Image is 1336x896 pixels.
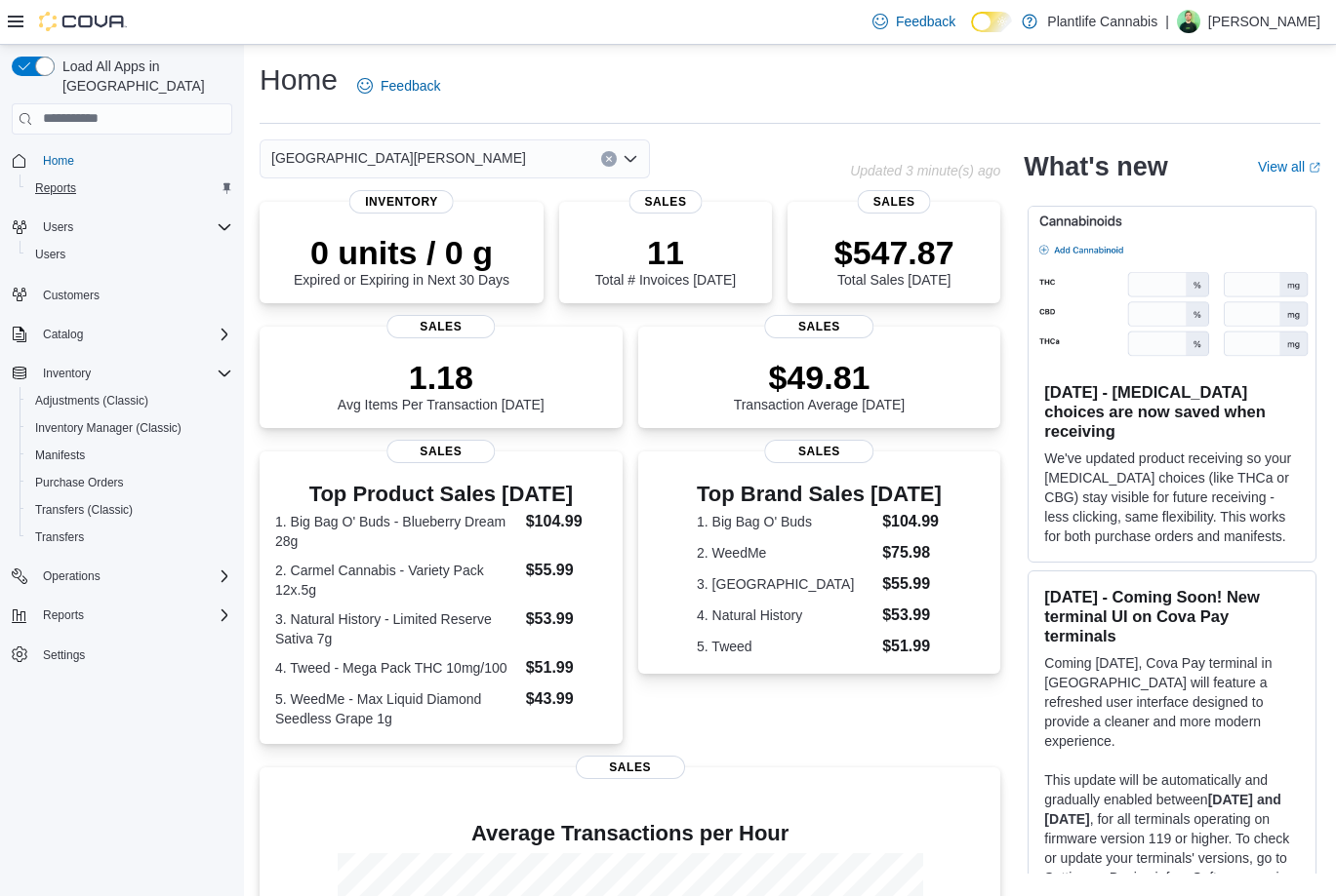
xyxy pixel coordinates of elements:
dt: 2. WeedMe [697,543,874,563]
span: Users [35,215,232,239]
span: Transfers [27,526,232,549]
span: Purchase Orders [35,475,124,490]
button: Purchase Orders [20,469,240,496]
p: 1.18 [338,358,545,397]
dd: $104.99 [882,510,942,533]
button: Inventory Manager (Classic) [20,414,240,442]
dt: 3. Natural History - Limited Reserve Sativa 7g [275,609,518,648]
dt: 1. Big Bag O' Buds - Blueberry Dream 28g [275,512,518,551]
span: Home [35,148,232,173]
span: Sales [765,440,873,463]
h4: Average Transactions per Hour [275,822,985,845]
span: Transfers (Classic) [35,502,133,518]
span: Settings [43,647,85,663]
p: Updated 3 minute(s) ago [850,163,1000,178]
nav: Complex example [12,138,232,720]
a: Feedback [865,2,963,41]
div: Expired or Expiring in Next 30 Days [294,233,509,288]
div: Total # Invoices [DATE] [595,233,736,288]
button: Catalog [35,323,91,346]
p: 11 [595,233,736,272]
span: Reports [35,180,76,196]
p: This update will be automatically and gradually enabled between , for all terminals operating on ... [1044,770,1300,887]
button: Reports [20,175,240,202]
p: $49.81 [734,358,906,397]
span: Purchase Orders [27,471,232,494]
a: Adjustments (Classic) [27,389,156,412]
button: Transfers [20,524,240,551]
span: Manifests [27,444,232,467]
span: Sales [629,190,703,214]
span: Reports [27,176,232,200]
button: Inventory [4,360,240,387]
span: Inventory [349,190,454,214]
span: Sales [386,440,495,463]
dt: 4. Natural History [697,605,874,625]
a: Inventory Manager (Classic) [27,416,189,440]
svg: External link [1309,162,1320,174]
input: Dark Mode [971,12,1012,32]
p: We've updated product receiving so your [MEDICAL_DATA] choices (like THCa or CBG) stay visible fo... [1044,448,1300,546]
span: Inventory Manager (Classic) [35,420,182,436]
h3: [DATE] - Coming Soon! New terminal UI on Cova Pay terminals [1044,587,1300,645]
a: Transfers (Classic) [27,498,141,522]
span: Inventory [43,366,91,381]
span: Sales [765,315,873,338]
div: Total Sales [DATE] [834,233,954,288]
dt: 2. Carmel Cannabis - Variety Pack 12x.5g [275,561,518,600]
h2: What's new [1024,151,1167,182]
button: Settings [4,641,240,669]
dd: $53.99 [882,604,942,627]
button: Catalog [4,321,240,348]
span: Dark Mode [971,32,972,33]
div: Transaction Average [DATE] [734,358,906,412]
button: Transfers (Classic) [20,496,240,524]
dd: $55.99 [526,559,607,582]
span: Reports [35,604,232,627]
span: Users [43,219,73,235]
dd: $104.99 [526,510,607,533]
span: Transfers [35,529,84,545]
a: Settings [35,643,93,667]
span: Sales [576,756,685,779]
strong: [DATE] and [DATE] [1044,792,1281,827]
dt: 3. [GEOGRAPHIC_DATA] [697,574,874,594]
dd: $51.99 [882,635,942,658]
button: Manifests [20,442,240,469]
a: View allExternal link [1258,159,1320,175]
button: Users [4,214,240,241]
span: Catalog [43,327,83,342]
span: Operations [35,565,232,588]
a: Purchase Orders [27,471,132,494]
span: Users [35,247,65,262]
span: Transfers (Classic) [27,498,232,522]
h3: Top Product Sales [DATE] [275,483,607,506]
span: Load All Apps in [GEOGRAPHIC_DATA] [55,57,232,96]
p: $547.87 [834,233,954,272]
p: 0 units / 0 g [294,233,509,272]
h3: [DATE] - [MEDICAL_DATA] choices are now saved when receiving [1044,382,1300,441]
button: Operations [4,563,240,590]
dd: $51.99 [526,656,607,680]
h1: Home [260,60,338,99]
p: | [1165,10,1169,33]
dd: $53.99 [526,607,607,631]
span: Settings [35,643,232,667]
span: Adjustments (Classic) [27,389,232,412]
dd: $43.99 [526,687,607,711]
a: Home [35,149,82,173]
div: Avg Items Per Transaction [DATE] [338,358,545,412]
dd: $75.98 [882,541,942,565]
button: Users [20,241,240,268]
p: Plantlife Cannabis [1047,10,1157,33]
button: Users [35,215,81,239]
a: Manifests [27,444,93,467]
dt: 4. Tweed - Mega Pack THC 10mg/100 [275,658,518,678]
span: Adjustments (Classic) [35,393,148,409]
span: Inventory [35,362,232,385]
span: Sales [386,315,495,338]
span: Users [27,243,232,266]
button: Customers [4,280,240,308]
button: Adjustments (Classic) [20,387,240,414]
span: Catalog [35,323,232,346]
